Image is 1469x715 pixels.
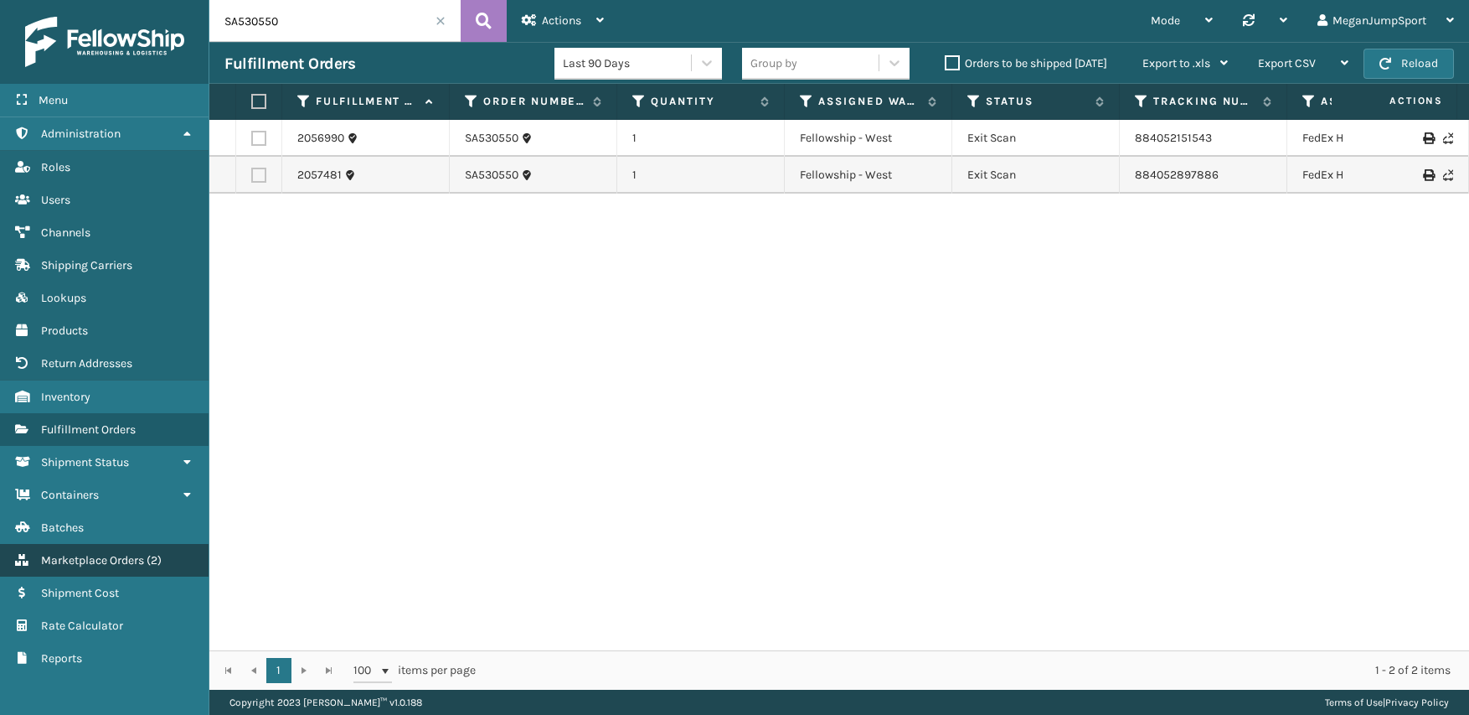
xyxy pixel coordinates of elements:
[25,17,184,67] img: logo
[1258,56,1316,70] span: Export CSV
[1363,49,1454,79] button: Reload
[41,488,99,502] span: Containers
[41,651,82,666] span: Reports
[1153,94,1255,109] label: Tracking Number
[297,167,342,184] a: 2057481
[1151,13,1180,28] span: Mode
[41,586,119,600] span: Shipment Cost
[542,13,581,28] span: Actions
[1142,56,1210,70] span: Export to .xls
[818,94,920,109] label: Assigned Warehouse
[1325,690,1449,715] div: |
[651,94,752,109] label: Quantity
[986,94,1087,109] label: Status
[41,160,70,174] span: Roles
[41,291,86,305] span: Lookups
[229,690,422,715] p: Copyright 2023 [PERSON_NAME]™ v 1.0.188
[41,619,123,633] span: Rate Calculator
[1337,87,1453,115] span: Actions
[1135,131,1212,145] a: 884052151543
[353,662,379,679] span: 100
[617,120,785,157] td: 1
[41,390,90,404] span: Inventory
[1443,132,1453,144] i: Never Shipped
[41,258,132,272] span: Shipping Carriers
[1321,94,1422,109] label: Assigned Carrier Service
[483,94,585,109] label: Order Number
[1423,169,1433,181] i: Print Label
[41,127,121,141] span: Administration
[41,455,129,469] span: Shipment Status
[147,553,162,567] span: ( 2 )
[785,157,952,194] td: Fellowship - West
[353,658,476,683] span: items per page
[39,93,68,107] span: Menu
[1135,168,1219,182] a: 884052897886
[1443,169,1453,181] i: Never Shipped
[316,94,417,109] label: Fulfillment Order Id
[224,54,355,74] h3: Fulfillment Orders
[1325,697,1383,708] a: Terms of Use
[41,356,132,370] span: Return Addresses
[1287,157,1455,194] td: FedEx Home Delivery
[266,658,291,683] a: 1
[41,193,70,207] span: Users
[1385,697,1449,708] a: Privacy Policy
[563,54,693,72] div: Last 90 Days
[41,324,88,338] span: Products
[465,167,518,184] a: SA530550
[952,120,1120,157] td: Exit Scan
[952,157,1120,194] td: Exit Scan
[1287,120,1455,157] td: FedEx Home Delivery
[1423,132,1433,144] i: Print Label
[617,157,785,194] td: 1
[41,225,90,240] span: Channels
[41,521,84,535] span: Batches
[41,422,136,437] span: Fulfillment Orders
[945,56,1107,70] label: Orders to be shipped [DATE]
[785,120,952,157] td: Fellowship - West
[750,54,797,72] div: Group by
[41,553,144,567] span: Marketplace Orders
[297,130,344,147] a: 2056990
[499,662,1451,679] div: 1 - 2 of 2 items
[465,130,518,147] a: SA530550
